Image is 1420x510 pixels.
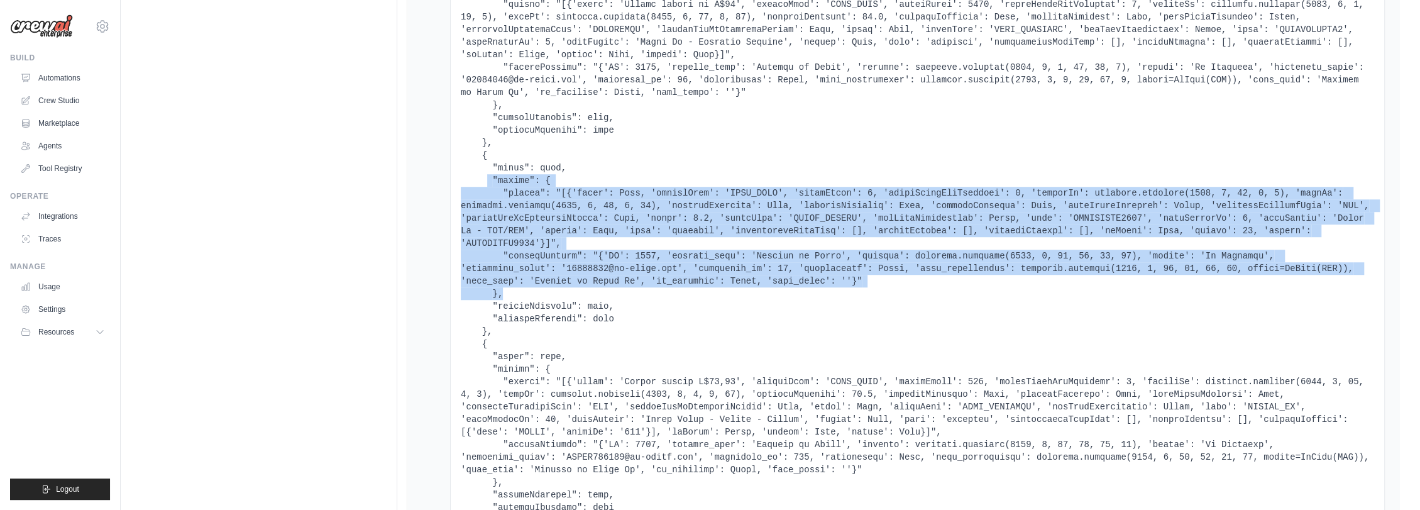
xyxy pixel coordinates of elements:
[15,299,110,319] a: Settings
[56,484,79,494] span: Logout
[10,53,110,63] div: Build
[1357,450,1420,510] div: Widget de chat
[15,229,110,249] a: Traces
[15,136,110,156] a: Agents
[15,158,110,179] a: Tool Registry
[10,262,110,272] div: Manage
[38,327,74,337] span: Resources
[15,91,110,111] a: Crew Studio
[10,191,110,201] div: Operate
[15,277,110,297] a: Usage
[15,322,110,342] button: Resources
[10,479,110,500] button: Logout
[10,14,73,38] img: Logo
[1357,450,1420,510] iframe: Chat Widget
[15,113,110,133] a: Marketplace
[15,68,110,88] a: Automations
[15,206,110,226] a: Integrations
